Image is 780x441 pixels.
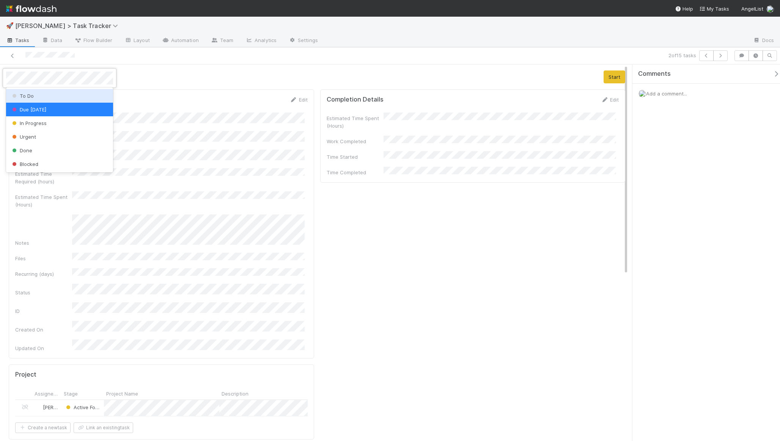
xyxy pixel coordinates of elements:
[11,93,34,99] span: To Do
[11,134,36,140] span: Urgent
[11,161,38,167] span: Blocked
[11,106,46,113] span: Due [DATE]
[11,147,32,153] span: Done
[11,120,47,126] span: In Progress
